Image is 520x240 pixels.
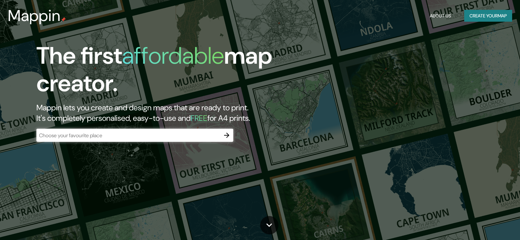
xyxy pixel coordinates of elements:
[61,17,66,22] img: mappin-pin
[36,102,297,123] h2: Mappin lets you create and design maps that are ready to print. It's completely personalised, eas...
[36,132,220,139] input: Choose your favourite place
[122,40,224,71] h1: affordable
[464,10,512,22] button: Create yourmap
[191,113,207,123] h5: FREE
[36,42,297,102] h1: The first map creator.
[8,7,61,25] h3: Mappin
[427,10,454,22] button: About Us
